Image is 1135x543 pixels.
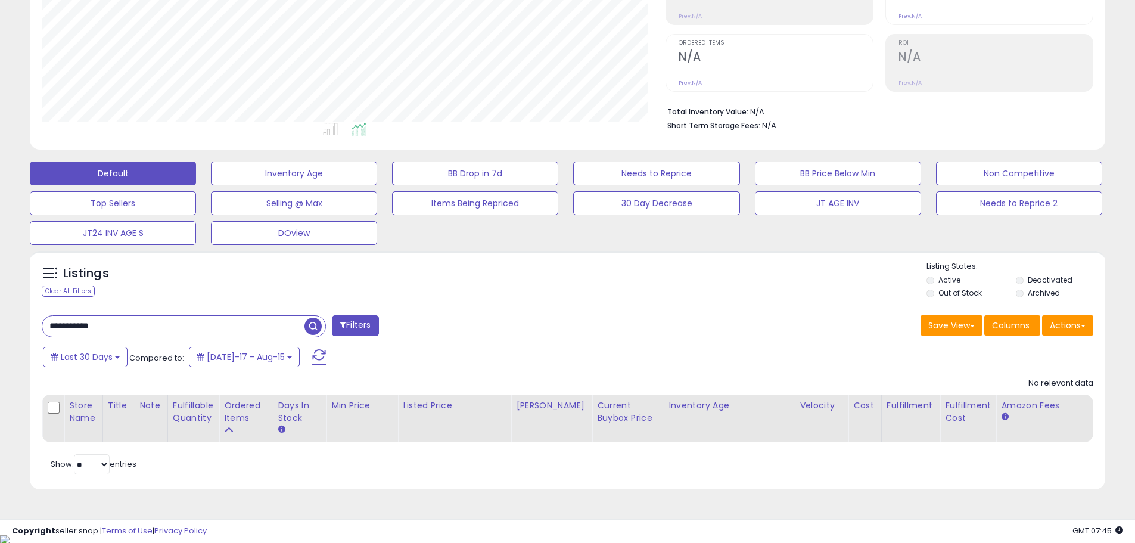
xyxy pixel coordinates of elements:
button: Needs to Reprice 2 [936,191,1102,215]
span: Show: entries [51,458,136,470]
a: Privacy Policy [154,525,207,536]
button: Selling @ Max [211,191,377,215]
button: Top Sellers [30,191,196,215]
button: Needs to Reprice [573,162,739,185]
span: 2025-09-15 07:45 GMT [1072,525,1123,536]
div: Ordered Items [224,399,268,424]
button: Last 30 Days [43,347,128,367]
div: Amazon Fees [1001,399,1104,412]
div: Fulfillable Quantity [173,399,214,424]
small: Prev: N/A [679,79,702,86]
h5: Listings [63,265,109,282]
div: seller snap | | [12,526,207,537]
small: Days In Stock. [278,424,285,435]
span: Columns [992,319,1030,331]
button: Filters [332,315,378,336]
button: 30 Day Decrease [573,191,739,215]
label: Archived [1028,288,1060,298]
h2: N/A [898,50,1093,66]
div: Inventory Age [668,399,789,412]
small: Amazon Fees. [1001,412,1008,423]
div: Fulfillment Cost [945,399,991,424]
span: Ordered Items [679,40,873,46]
button: BB Drop in 7d [392,162,558,185]
small: Prev: N/A [898,79,922,86]
div: Store Name [69,399,98,424]
span: Last 30 Days [61,351,113,363]
button: Save View [921,315,982,336]
div: Current Buybox Price [597,399,658,424]
button: Columns [984,315,1040,336]
button: [DATE]-17 - Aug-15 [189,347,300,367]
button: Items Being Repriced [392,191,558,215]
strong: Copyright [12,525,55,536]
div: Velocity [800,399,843,412]
button: Actions [1042,315,1093,336]
div: Min Price [331,399,393,412]
button: Default [30,162,196,185]
label: Out of Stock [938,288,982,298]
button: JT AGE INV [755,191,921,215]
h2: N/A [679,50,873,66]
button: JT24 INV AGE S [30,221,196,245]
small: Prev: N/A [679,13,702,20]
a: Terms of Use [102,525,153,536]
div: Title [108,399,129,412]
span: Compared to: [129,352,184,364]
div: No relevant data [1028,378,1093,389]
button: BB Price Below Min [755,162,921,185]
div: Days In Stock [278,399,321,424]
span: [DATE]-17 - Aug-15 [207,351,285,363]
label: Deactivated [1028,275,1072,285]
button: DOview [211,221,377,245]
div: Note [139,399,163,412]
span: N/A [762,120,776,131]
div: Clear All Filters [42,286,95,297]
div: Listed Price [403,399,506,412]
b: Total Inventory Value: [667,107,748,117]
div: Cost [853,399,876,412]
div: Fulfillment [887,399,935,412]
small: Prev: N/A [898,13,922,20]
span: ROI [898,40,1093,46]
li: N/A [667,104,1084,118]
button: Inventory Age [211,162,377,185]
div: [PERSON_NAME] [516,399,587,412]
b: Short Term Storage Fees: [667,120,760,131]
button: Non Competitive [936,162,1102,185]
label: Active [938,275,960,285]
p: Listing States: [926,261,1105,272]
